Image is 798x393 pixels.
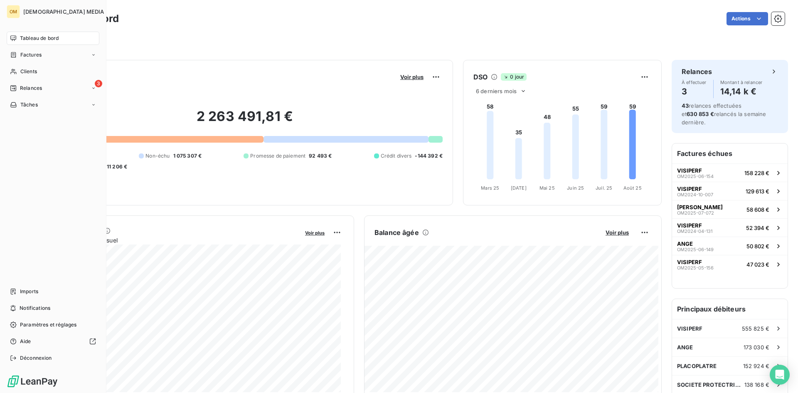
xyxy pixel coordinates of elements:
[742,325,769,332] span: 555 825 €
[677,247,714,252] span: OM2025-06-149
[20,354,52,362] span: Déconnexion
[720,80,763,85] span: Montant à relancer
[677,222,702,229] span: VISIPERF
[7,82,99,95] a: 3Relances
[682,67,712,77] h6: Relances
[677,229,712,234] span: OM2024-04-131
[672,200,788,218] button: [PERSON_NAME]OM2025-07-07258 608 €
[250,152,305,160] span: Promesse de paiement
[400,74,424,80] span: Voir plus
[677,265,714,270] span: OM2025-05-156
[672,143,788,163] h6: Factures échues
[746,206,769,213] span: 58 608 €
[677,204,723,210] span: [PERSON_NAME]
[743,363,769,369] span: 152 924 €
[770,365,790,385] div: Open Intercom Messenger
[7,32,99,45] a: Tableau de bord
[145,152,170,160] span: Non-échu
[603,229,631,236] button: Voir plus
[677,192,713,197] span: OM2024-10-007
[173,152,202,160] span: 1 075 307 €
[374,227,419,237] h6: Balance âgée
[47,108,443,133] h2: 2 263 491,81 €
[476,88,517,94] span: 6 derniers mois
[7,5,20,18] div: OM
[47,236,299,245] span: Chiffre d'affaires mensuel
[677,240,693,247] span: ANGE
[7,48,99,62] a: Factures
[677,167,702,174] span: VISIPERF
[727,12,768,25] button: Actions
[682,85,707,98] h4: 3
[7,375,58,388] img: Logo LeanPay
[567,185,584,191] tspan: Juin 25
[682,102,766,126] span: relances effectuées et relancés la semaine dernière.
[398,73,426,81] button: Voir plus
[672,255,788,273] button: VISIPERFOM2025-05-15647 023 €
[20,321,76,329] span: Paramètres et réglages
[7,318,99,331] a: Paramètres et réglages
[20,84,42,92] span: Relances
[677,344,693,351] span: ANGE
[95,80,102,87] span: 3
[672,163,788,182] button: VISIPERFOM2025-06-154158 228 €
[309,152,332,160] span: 92 493 €
[539,185,555,191] tspan: Mai 25
[7,285,99,298] a: Imports
[682,102,689,109] span: 43
[303,229,327,236] button: Voir plus
[623,185,642,191] tspan: Août 25
[720,85,763,98] h4: 14,14 k €
[415,152,443,160] span: -144 392 €
[511,185,527,191] tspan: [DATE]
[596,185,612,191] tspan: Juil. 25
[677,174,714,179] span: OM2025-06-154
[746,243,769,250] span: 50 802 €
[744,381,769,388] span: 138 168 €
[20,304,50,312] span: Notifications
[677,325,702,332] span: VISIPERF
[20,101,38,109] span: Tâches
[744,344,769,351] span: 173 030 €
[677,363,717,369] span: PLACOPLATRE
[672,299,788,319] h6: Principaux débiteurs
[672,218,788,237] button: VISIPERFOM2024-04-13152 394 €
[746,225,769,231] span: 52 394 €
[744,170,769,176] span: 158 228 €
[677,381,744,388] span: SOCIETE PROTECTRICE DES ANIMAUX - SPA
[501,73,527,81] span: 0 jour
[20,68,37,75] span: Clients
[746,261,769,268] span: 47 023 €
[381,152,412,160] span: Crédit divers
[672,237,788,255] button: ANGEOM2025-06-14950 802 €
[672,182,788,200] button: VISIPERFOM2024-10-007129 613 €
[677,210,714,215] span: OM2025-07-072
[7,335,99,348] a: Aide
[7,65,99,78] a: Clients
[23,8,104,15] span: [DEMOGRAPHIC_DATA] MEDIA
[481,185,499,191] tspan: Mars 25
[7,98,99,111] a: Tâches
[20,35,59,42] span: Tableau de bord
[677,259,702,265] span: VISIPERF
[682,80,707,85] span: À effectuer
[606,229,629,236] span: Voir plus
[20,338,31,345] span: Aide
[305,230,325,236] span: Voir plus
[677,185,702,192] span: VISIPERF
[20,51,42,59] span: Factures
[20,288,38,295] span: Imports
[473,72,488,82] h6: DSO
[687,111,714,117] span: 630 853 €
[746,188,769,195] span: 129 613 €
[104,163,127,171] span: -11 206 €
